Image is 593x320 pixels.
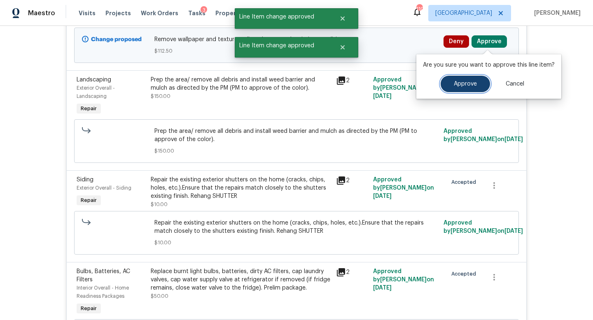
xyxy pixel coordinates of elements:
[373,193,392,199] span: [DATE]
[77,77,111,83] span: Landscaping
[77,86,115,99] span: Exterior Overall - Landscaping
[201,6,207,14] div: 3
[77,285,129,299] span: Interior Overall - Home Readiness Packages
[151,76,331,92] div: Prep the area/ remove all debris and install weed barrier and mulch as directed by the PM (PM to ...
[77,177,93,183] span: Siding
[215,9,247,17] span: Properties
[336,176,368,186] div: 2
[373,93,392,99] span: [DATE]
[77,196,100,204] span: Repair
[444,35,469,48] button: Deny
[493,76,537,92] button: Cancel
[151,267,331,292] div: Replace burnt light bulbs, batteries, dirty AC filters, cap laundry valves, cap water supply valv...
[77,304,100,313] span: Repair
[373,285,392,291] span: [DATE]
[151,294,168,299] span: $50.00
[451,270,479,278] span: Accepted
[373,269,434,291] span: Approved by [PERSON_NAME] on
[451,178,479,186] span: Accepted
[235,37,329,54] span: Line Item change approved
[504,228,523,234] span: [DATE]
[444,220,523,234] span: Approved by [PERSON_NAME] on
[329,39,356,56] button: Close
[28,9,55,17] span: Maestro
[154,147,439,155] span: $150.00
[151,176,331,200] div: Repair the existing exterior shutters on the home (cracks, chips, holes, etc.).Ensure that the re...
[531,9,581,17] span: [PERSON_NAME]
[79,9,96,17] span: Visits
[504,137,523,142] span: [DATE]
[91,37,142,42] b: Change proposed
[105,9,131,17] span: Projects
[154,127,439,144] span: Prep the area/ remove all debris and install weed barrier and mulch as directed by the PM (PM to ...
[154,219,439,235] span: Repair the existing exterior shutters on the home (cracks, chips, holes, etc.).Ensure that the re...
[154,47,439,55] span: $112.50
[373,177,434,199] span: Approved by [PERSON_NAME] on
[77,104,100,113] span: Repair
[151,94,170,99] span: $150.00
[77,186,131,190] span: Exterior Overall - Siding
[472,35,507,48] button: Approve
[336,267,368,277] div: 2
[235,8,329,26] span: Line Item change approved
[336,76,368,86] div: 2
[77,269,130,283] span: Bulbs, Batteries, AC Filters
[416,5,422,13] div: 110
[423,61,555,69] p: Are you sure you want to approve this line item?
[141,9,178,17] span: Work Orders
[154,35,439,44] span: Remove wallpaper and texture walls to best match existing conditions
[373,77,434,99] span: Approved by [PERSON_NAME] on
[154,239,439,247] span: $10.00
[435,9,492,17] span: [GEOGRAPHIC_DATA]
[151,202,168,207] span: $10.00
[454,81,477,87] span: Approve
[441,76,490,92] button: Approve
[506,81,524,87] span: Cancel
[329,10,356,27] button: Close
[444,128,523,142] span: Approved by [PERSON_NAME] on
[188,10,205,16] span: Tasks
